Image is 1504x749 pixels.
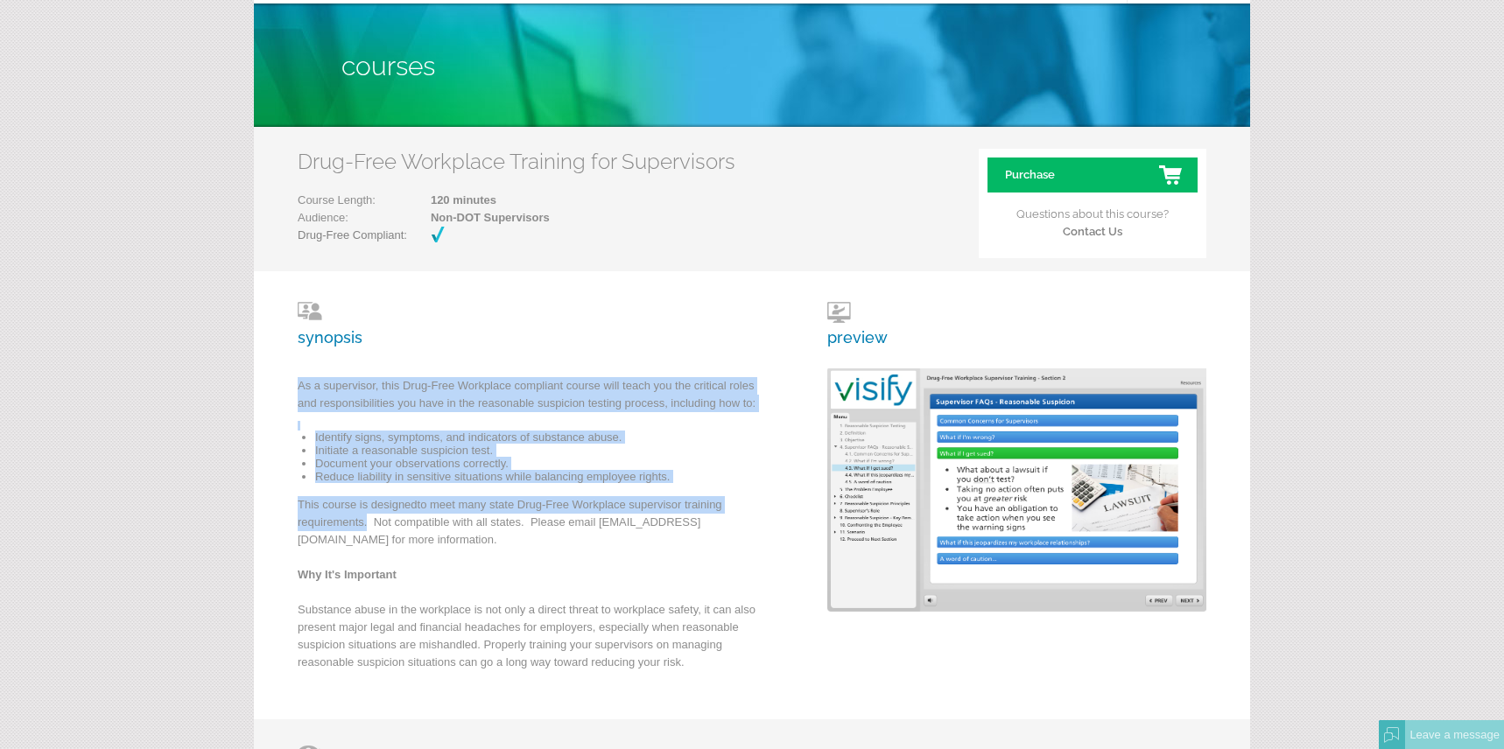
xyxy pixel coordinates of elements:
img: Offline [1384,727,1400,743]
p: Drug-Free Compliant: [298,227,464,244]
h3: synopsis [298,302,770,346]
li: Initiate a reasonable suspicion test. [315,444,770,457]
p: Audience: [298,209,550,227]
p: As a supervisor, this Drug-Free Workplace compliant course will teach you the critical roles and ... [298,377,770,421]
p: Substance abuse in the workplace is not only a direct threat to workplace safety, it can also pre... [298,601,770,680]
a: Purchase [987,157,1198,192]
span: Non-DOT Supervisors [376,209,550,227]
span: to meet many state Drug-Free Workplace supervisor training requirements. Not compatible with all ... [298,498,722,546]
li: Identify signs, symptoms, and indicators of substance abuse. [315,430,770,444]
h2: Drug-Free Workplace Training for Supervisors [298,149,735,174]
li: Reduce liability in sensitive situations while balancing employee rights. [315,470,770,483]
strong: Why It's Important [298,568,397,581]
span: Courses [341,51,435,81]
span: 120 minutes [376,192,550,209]
div: Leave a message [1405,720,1504,749]
li: Document your observations correctly. [315,457,770,470]
a: Contact Us [1063,225,1122,238]
p: Questions about this course? [987,192,1198,241]
p: This course is designed [298,496,770,557]
p: Course Length: [298,192,550,209]
img: Visify_DFWPS_Screenshot.png [827,368,1206,612]
h3: preview [827,302,888,346]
